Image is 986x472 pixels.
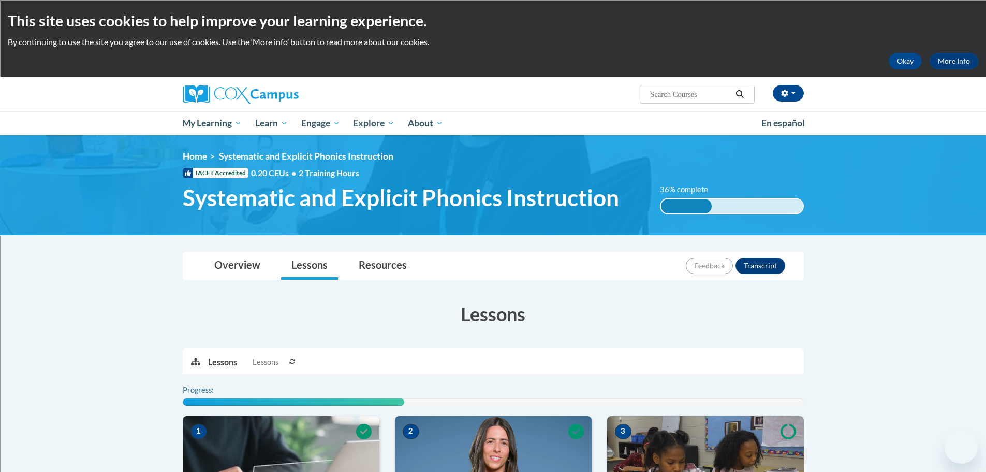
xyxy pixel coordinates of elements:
a: Explore [346,111,401,135]
a: En español [755,112,812,134]
input: Search Courses [649,88,732,101]
label: 36% complete [660,184,719,195]
button: Account Settings [773,85,804,102]
span: About [408,117,443,130]
span: Learn [255,117,288,130]
span: Explore [353,117,394,130]
button: Search [732,88,747,101]
img: Cox Campus [183,85,299,104]
span: My Learning [182,117,242,130]
a: My Learning [176,111,249,135]
span: • [291,168,296,178]
span: Engage [301,117,340,130]
div: Main menu [167,111,819,135]
a: Engage [295,111,347,135]
span: IACET Accredited [183,168,248,178]
span: Systematic and Explicit Phonics Instruction [219,151,393,162]
div: 36% complete [661,199,712,213]
span: 0.20 CEUs [251,167,299,179]
a: Cox Campus [183,85,379,104]
a: About [401,111,450,135]
a: Learn [248,111,295,135]
span: 2 Training Hours [299,168,359,178]
iframe: Button to launch messaging window [945,431,978,464]
span: En español [761,118,805,128]
a: Home [183,151,207,162]
span: Systematic and Explicit Phonics Instruction [183,184,619,211]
